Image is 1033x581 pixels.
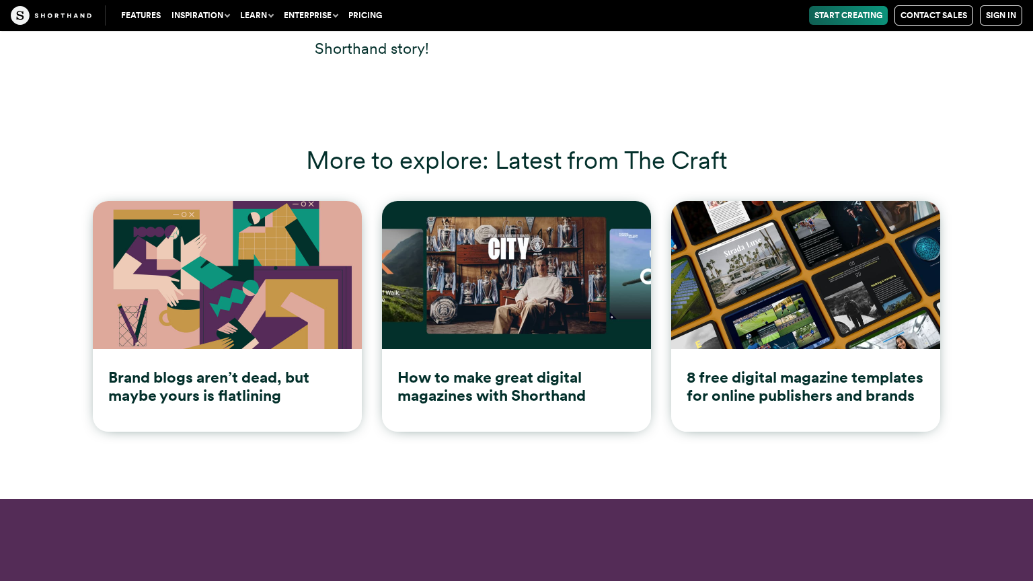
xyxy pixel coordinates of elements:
button: Inspiration [166,6,235,25]
img: The Craft [11,6,91,25]
button: Enterprise [278,6,343,25]
a: Contact Sales [894,5,973,26]
h4: How to make great digital magazines with Shorthand [397,369,636,405]
a: Brand blogs aren’t dead, but maybe yours is flatlining [93,201,362,432]
a: Start Creating [809,6,888,25]
a: Sign in [980,5,1022,26]
h4: 8 free digital magazine templates for online publishers and brands [687,369,925,405]
h3: More to explore: Latest from The Craft [27,145,1006,175]
h4: Brand blogs aren’t dead, but maybe yours is flatlining [108,369,346,405]
button: Learn [235,6,278,25]
a: Pricing [343,6,387,25]
a: How to make great digital magazines with Shorthand [382,201,651,432]
a: Features [116,6,166,25]
a: 8 free digital magazine templates for online publishers and brands [671,201,940,432]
